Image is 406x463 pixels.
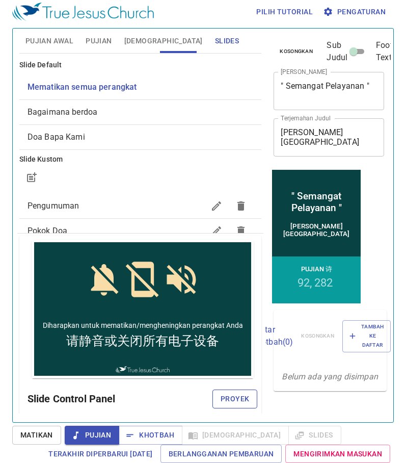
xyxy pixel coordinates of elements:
span: Kosongkan [280,47,313,56]
textarea: [PERSON_NAME][GEOGRAPHIC_DATA] [281,127,377,147]
button: Khotbah [119,426,182,445]
h6: Slide Kustom [19,154,262,165]
div: Daftar Khotbah(0)KosongkanTambah ke Daftar [274,310,387,363]
span: Pengaturan [325,6,386,18]
button: Pengaturan [321,3,390,21]
button: Pujian [65,426,119,445]
span: Pilih tutorial [256,6,313,18]
span: Proyek [221,393,249,405]
span: Pujian Awal [25,35,73,47]
img: True Jesus Church [12,3,154,21]
span: Pengumuman [28,201,79,211]
p: Daftar Khotbah ( 0 ) [252,324,293,348]
span: Pujian [86,35,112,47]
span: Mengirimkan Masukan [293,448,382,460]
span: Pokok Doa [28,226,67,236]
button: Matikan [12,426,61,445]
iframe: from-child [269,167,363,306]
span: Footer Text [376,39,399,64]
button: Tambah ke Daftar [342,320,391,352]
span: [object Object] [28,82,137,92]
h6: Slide Default [19,60,262,71]
div: Pengumuman [19,194,262,218]
h6: Slide Control Panel [28,391,212,407]
img: True Jesus Church [84,126,138,134]
i: Belum ada yang disimpan [282,372,377,381]
button: Pilih tutorial [252,3,317,21]
span: [DEMOGRAPHIC_DATA] [124,35,203,47]
textarea: " Semangat Pelayanan " [281,81,377,100]
div: Mematikan semua perangkat [19,75,262,99]
span: Pujian [73,429,111,442]
span: Khotbah [127,429,174,442]
span: Berlangganan Pembaruan [169,448,274,460]
button: Kosongkan [274,45,319,58]
span: Diharapkan untuk mematikan/mengheningkan perangkat Anda [11,82,211,90]
div: Bagaimana berdoa [19,100,262,124]
span: [object Object] [28,107,97,117]
div: Doa Bapa Kami [19,125,262,149]
div: Pokok Doa [19,219,262,243]
span: [object Object] [28,132,85,142]
span: Tambah ke Daftar [349,322,384,350]
span: Terakhir Diperbarui [DATE] [48,448,152,460]
button: Proyek [212,390,257,408]
span: Slides [215,35,239,47]
span: Sub Judul [327,39,347,64]
span: Matikan [20,429,53,442]
span: 请静音或关闭所有电子设备 [35,93,187,110]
